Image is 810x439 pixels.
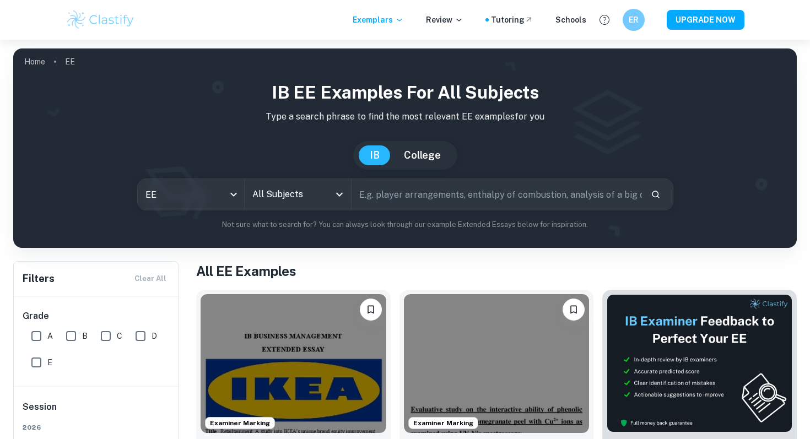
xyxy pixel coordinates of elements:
h6: Grade [23,310,170,323]
a: Home [24,54,45,69]
button: UPGRADE NOW [667,10,744,30]
p: Type a search phrase to find the most relevant EE examples for you [22,110,788,123]
img: Chemistry EE example thumbnail: How do phenolic acid derivatives obtaine [404,294,590,433]
span: Examiner Marking [409,418,478,428]
div: EE [138,179,244,210]
p: Review [426,14,463,26]
h6: ER [628,14,640,26]
span: 2026 [23,422,170,432]
p: EE [65,56,75,68]
a: Tutoring [491,14,533,26]
h1: All EE Examples [196,261,797,281]
h6: Filters [23,271,55,286]
a: Schools [555,14,586,26]
button: ER [623,9,645,31]
span: Examiner Marking [206,418,274,428]
button: College [393,145,452,165]
span: C [117,330,122,342]
button: Search [646,185,665,204]
button: Help and Feedback [595,10,614,29]
button: Bookmark [360,299,382,321]
span: B [82,330,88,342]
input: E.g. player arrangements, enthalpy of combustion, analysis of a big city... [352,179,642,210]
img: profile cover [13,48,797,248]
span: A [47,330,53,342]
button: Open [332,187,347,202]
button: IB [359,145,391,165]
p: Not sure what to search for? You can always look through our example Extended Essays below for in... [22,219,788,230]
h6: Session [23,400,170,422]
img: Clastify logo [66,9,136,31]
button: Bookmark [563,299,585,321]
h1: IB EE examples for all subjects [22,79,788,106]
span: D [152,330,157,342]
img: Business and Management EE example thumbnail: To what extent have IKEA's in-store reta [201,294,386,433]
p: Exemplars [353,14,404,26]
img: Thumbnail [607,294,792,432]
span: E [47,356,52,368]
